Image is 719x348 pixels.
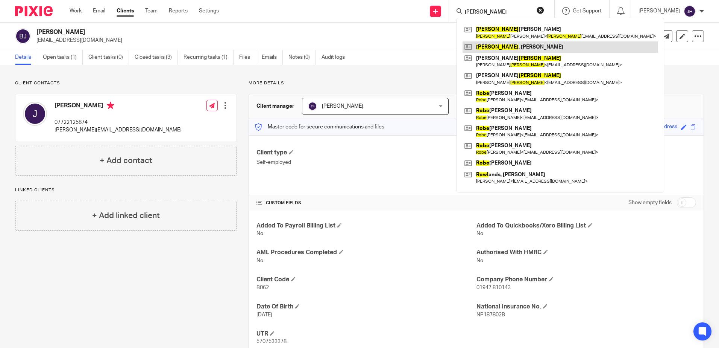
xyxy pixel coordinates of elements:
[55,126,182,134] p: [PERSON_NAME][EMAIL_ADDRESS][DOMAIN_NAME]
[92,210,160,221] h4: + Add linked client
[256,159,476,166] p: Self-employed
[256,231,263,236] span: No
[249,80,704,86] p: More details
[322,104,363,109] span: [PERSON_NAME]
[169,7,188,15] a: Reports
[476,231,483,236] span: No
[15,80,237,86] p: Client contacts
[639,7,680,15] p: [PERSON_NAME]
[476,303,696,311] h4: National Insurance No.
[256,312,272,317] span: [DATE]
[476,285,511,290] span: 01947 810143
[107,102,114,109] i: Primary
[256,330,476,338] h4: UTR
[256,276,476,284] h4: Client Code
[476,276,696,284] h4: Company Phone Number
[256,249,476,256] h4: AML Procedures Completed
[70,7,82,15] a: Work
[43,50,83,65] a: Open tasks (1)
[239,50,256,65] a: Files
[256,285,269,290] span: B062
[256,200,476,206] h4: CUSTOM FIELDS
[184,50,234,65] a: Recurring tasks (1)
[199,7,219,15] a: Settings
[15,6,53,16] img: Pixie
[15,50,37,65] a: Details
[288,50,316,65] a: Notes (0)
[262,50,283,65] a: Emails
[88,50,129,65] a: Client tasks (0)
[117,7,134,15] a: Clients
[255,123,384,131] p: Master code for secure communications and files
[15,187,237,193] p: Linked clients
[23,102,47,126] img: svg%3E
[256,149,476,157] h4: Client type
[476,258,483,263] span: No
[573,8,602,14] span: Get Support
[476,249,696,256] h4: Authorised With HMRC
[36,37,602,44] p: [EMAIL_ADDRESS][DOMAIN_NAME]
[93,7,105,15] a: Email
[256,258,263,263] span: No
[256,102,294,110] h3: Client manager
[308,102,317,111] img: svg%3E
[628,199,672,206] label: Show empty fields
[135,50,178,65] a: Closed tasks (3)
[256,339,287,344] span: 5707533378
[55,119,182,126] p: 07722125874
[55,102,182,111] h4: [PERSON_NAME]
[476,312,505,317] span: NP187802B
[256,222,476,230] h4: Added To Payroll Billing List
[476,222,696,230] h4: Added To Quickbooks/Xero Billing List
[464,9,532,16] input: Search
[537,6,544,14] button: Clear
[322,50,350,65] a: Audit logs
[256,303,476,311] h4: Date Of Birth
[36,28,488,36] h2: [PERSON_NAME]
[15,28,31,44] img: svg%3E
[684,5,696,17] img: svg%3E
[100,155,152,166] h4: + Add contact
[145,7,158,15] a: Team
